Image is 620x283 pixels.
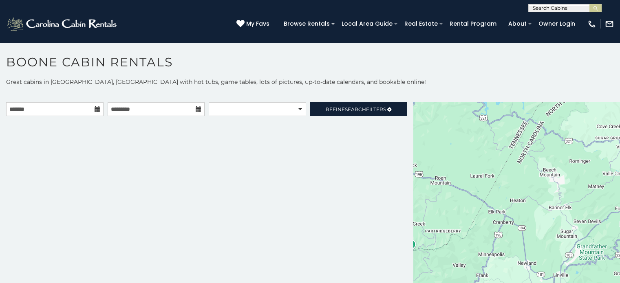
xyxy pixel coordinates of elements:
span: Search [345,106,366,112]
a: Rental Program [446,18,501,30]
a: RefineSearchFilters [310,102,408,116]
a: About [504,18,531,30]
a: Browse Rentals [280,18,334,30]
img: mail-regular-white.png [605,20,614,29]
a: Owner Login [534,18,579,30]
a: Real Estate [400,18,442,30]
span: My Favs [246,20,269,28]
span: Refine Filters [326,106,386,112]
img: phone-regular-white.png [587,20,596,29]
a: Local Area Guide [338,18,397,30]
img: White-1-2.png [6,16,119,32]
a: My Favs [236,20,271,29]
